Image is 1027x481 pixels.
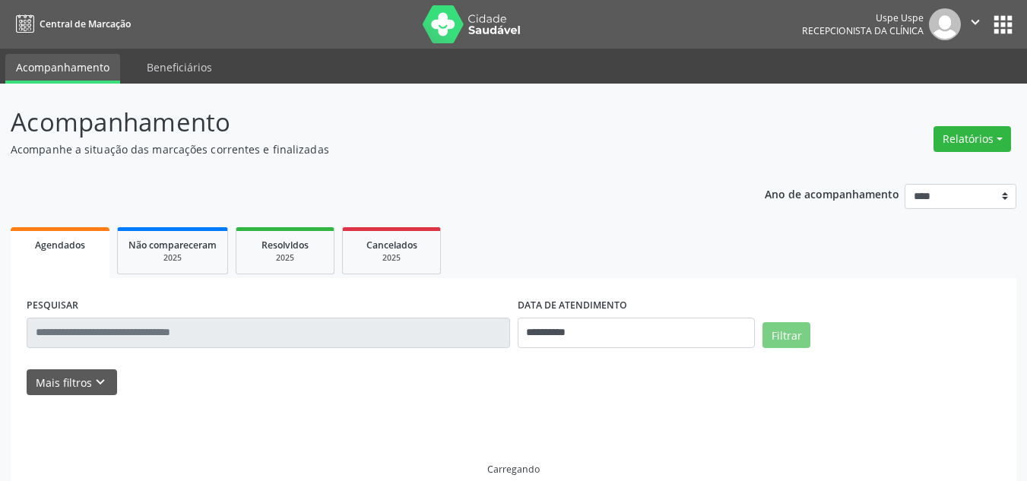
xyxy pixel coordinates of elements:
[35,239,85,252] span: Agendados
[11,11,131,36] a: Central de Marcação
[353,252,430,264] div: 2025
[27,369,117,396] button: Mais filtroskeyboard_arrow_down
[128,252,217,264] div: 2025
[40,17,131,30] span: Central de Marcação
[128,239,217,252] span: Não compareceram
[933,126,1011,152] button: Relatórios
[762,322,810,348] button: Filtrar
[929,8,961,40] img: img
[11,141,715,157] p: Acompanhe a situação das marcações correntes e finalizadas
[136,54,223,81] a: Beneficiários
[5,54,120,84] a: Acompanhamento
[518,294,627,318] label: DATA DE ATENDIMENTO
[802,11,924,24] div: Uspe Uspe
[967,14,984,30] i: 
[262,239,309,252] span: Resolvidos
[247,252,323,264] div: 2025
[961,8,990,40] button: 
[366,239,417,252] span: Cancelados
[92,374,109,391] i: keyboard_arrow_down
[487,463,540,476] div: Carregando
[765,184,899,203] p: Ano de acompanhamento
[11,103,715,141] p: Acompanhamento
[990,11,1016,38] button: apps
[27,294,78,318] label: PESQUISAR
[802,24,924,37] span: Recepcionista da clínica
